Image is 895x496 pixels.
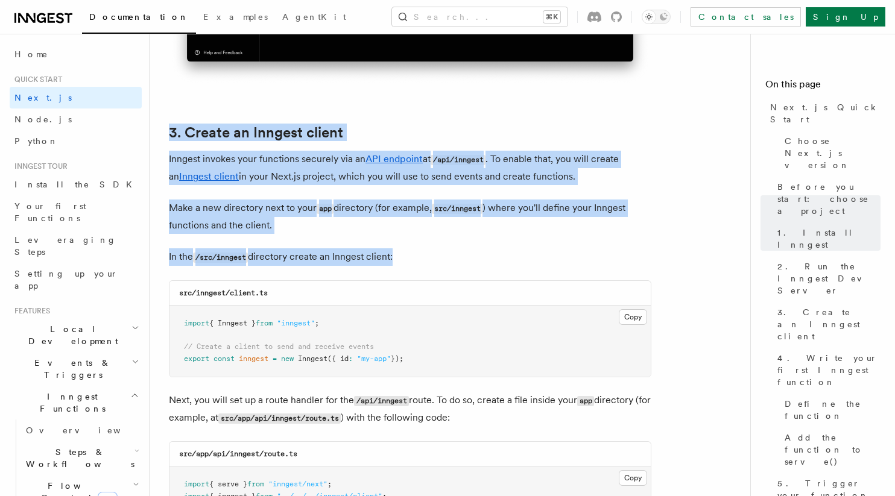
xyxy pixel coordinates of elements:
[691,7,801,27] a: Contact sales
[184,319,209,327] span: import
[431,155,485,165] code: /api/inngest
[282,12,346,22] span: AgentKit
[10,174,142,195] a: Install the SDK
[169,248,651,266] p: In the directory create an Inngest client:
[392,7,568,27] button: Search...⌘K
[785,398,881,422] span: Define the function
[780,130,881,176] a: Choose Next.js version
[10,391,130,415] span: Inngest Functions
[785,135,881,171] span: Choose Next.js version
[780,393,881,427] a: Define the function
[10,323,131,347] span: Local Development
[21,446,134,470] span: Steps & Workflows
[773,222,881,256] a: 1. Install Inngest
[179,171,239,182] a: Inngest client
[239,354,268,363] span: inngest
[184,342,374,351] span: // Create a client to send and receive events
[10,306,50,316] span: Features
[765,77,881,96] h4: On this page
[315,319,319,327] span: ;
[777,352,881,388] span: 4. Write your first Inngest function
[327,354,349,363] span: ({ id
[577,396,594,406] code: app
[281,354,294,363] span: new
[10,318,142,352] button: Local Development
[184,354,209,363] span: export
[391,354,403,363] span: });
[193,253,248,263] code: /src/inngest
[169,199,651,234] p: Make a new directory next to your directory (for example, ) where you'll define your Inngest func...
[327,480,332,488] span: ;
[268,480,327,488] span: "inngest/next"
[209,319,256,327] span: { Inngest }
[317,204,334,214] code: app
[773,256,881,301] a: 2. Run the Inngest Dev Server
[765,96,881,130] a: Next.js Quick Start
[10,386,142,419] button: Inngest Functions
[273,354,277,363] span: =
[298,354,327,363] span: Inngest
[169,151,651,185] p: Inngest invokes your functions securely via an at . To enable that, you will create an in your Ne...
[14,269,118,290] span: Setting up your app
[256,319,273,327] span: from
[14,180,139,189] span: Install the SDK
[10,43,142,65] a: Home
[354,396,409,406] code: /api/inngest
[169,392,651,427] p: Next, you will set up a route handler for the route. To do so, create a file inside your director...
[10,75,62,84] span: Quick start
[14,235,116,257] span: Leveraging Steps
[10,195,142,229] a: Your first Functions
[543,11,560,23] kbd: ⌘K
[82,4,196,34] a: Documentation
[619,470,647,486] button: Copy
[196,4,275,33] a: Examples
[10,162,68,171] span: Inngest tour
[777,260,881,297] span: 2. Run the Inngest Dev Server
[10,352,142,386] button: Events & Triggers
[642,10,671,24] button: Toggle dark mode
[785,432,881,468] span: Add the function to serve()
[432,204,482,214] code: src/inngest
[169,124,343,141] a: 3. Create an Inngest client
[218,413,341,424] code: src/app/api/inngest/route.ts
[10,263,142,297] a: Setting up your app
[773,176,881,222] a: Before you start: choose a project
[10,229,142,263] a: Leveraging Steps
[213,354,235,363] span: const
[277,319,315,327] span: "inngest"
[10,87,142,108] a: Next.js
[247,480,264,488] span: from
[773,301,881,347] a: 3. Create an Inngest client
[203,12,268,22] span: Examples
[10,108,142,130] a: Node.js
[349,354,353,363] span: :
[357,354,391,363] span: "my-app"
[14,136,59,146] span: Python
[806,7,885,27] a: Sign Up
[777,227,881,251] span: 1. Install Inngest
[14,201,86,223] span: Your first Functions
[21,441,142,475] button: Steps & Workflows
[619,309,647,325] button: Copy
[275,4,353,33] a: AgentKit
[10,130,142,152] a: Python
[179,450,297,458] code: src/app/api/inngest/route.ts
[777,181,881,217] span: Before you start: choose a project
[14,48,48,60] span: Home
[179,289,268,297] code: src/inngest/client.ts
[89,12,189,22] span: Documentation
[773,347,881,393] a: 4. Write your first Inngest function
[184,480,209,488] span: import
[21,419,142,441] a: Overview
[14,93,72,102] span: Next.js
[770,101,881,125] span: Next.js Quick Start
[209,480,247,488] span: { serve }
[26,425,150,435] span: Overview
[365,153,423,165] a: API endpoint
[10,357,131,381] span: Events & Triggers
[14,115,72,124] span: Node.js
[777,306,881,342] span: 3. Create an Inngest client
[780,427,881,472] a: Add the function to serve()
